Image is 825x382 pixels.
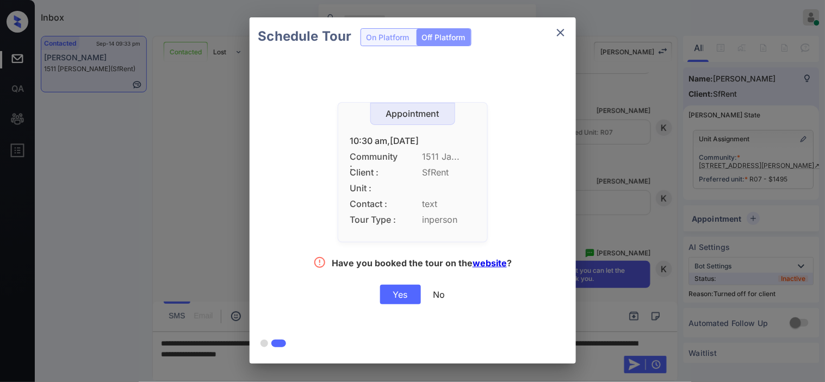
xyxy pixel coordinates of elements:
[423,199,475,209] span: text
[350,152,399,162] span: Community :
[423,167,475,178] span: SfRent
[250,17,361,55] h2: Schedule Tour
[473,258,507,268] a: website
[550,22,572,43] button: close
[380,285,421,304] div: Yes
[433,289,445,300] div: No
[371,109,455,119] div: Appointment
[423,152,475,162] span: 1511 Ja...
[350,136,475,146] div: 10:30 am,[DATE]
[350,199,399,209] span: Contact :
[350,215,399,225] span: Tour Type :
[423,215,475,225] span: inperson
[332,258,512,271] div: Have you booked the tour on the ?
[350,167,399,178] span: Client :
[350,183,399,193] span: Unit :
